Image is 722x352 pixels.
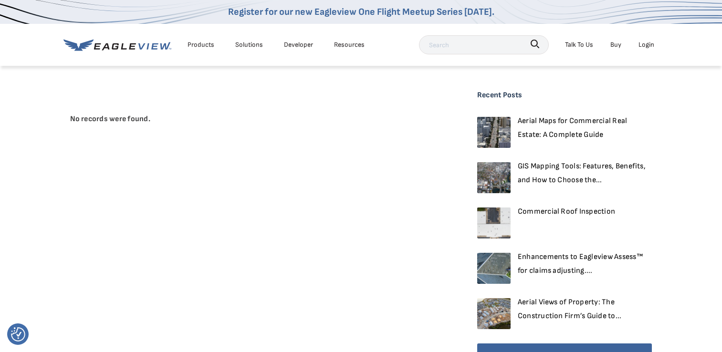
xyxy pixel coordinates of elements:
div: Solutions [235,39,263,51]
div: Talk To Us [565,39,593,51]
a: GIS Mapping Tools: Features, Benefits, and How to Choose the... [518,160,652,187]
input: Search [419,35,549,54]
div: Login [638,39,654,51]
a: Register for our new Eagleview One Flight Meetup Series [DATE]. [228,6,494,18]
a: Aerial Views of Property: The Construction Firm’s Guide to... [518,296,652,323]
a: Commercial Roof Inspection [518,205,615,219]
h4: Recent Posts [477,89,652,103]
img: GIS Mapping Tools: Features, Benefits, and How to Choose the Right Solution [477,160,511,193]
button: Consent Preferences [11,327,25,342]
h4: No records were found. [70,89,150,150]
img: Aerial Maps for Commercial Real Estate: A Complete Guide [477,114,511,148]
a: Aerial Maps for Commercial Real Estate: A Complete Guide [518,114,652,142]
a: Developer [284,39,313,51]
div: Resources [334,39,365,51]
div: Products [188,39,214,51]
img: Aerial view of a residential construction site with partially built houses in various stages of d... [477,296,511,329]
a: Enhancements to Eagleview Assess™ for claims adjusting.... [518,250,652,278]
a: Buy [610,39,621,51]
img: Revisit consent button [11,327,25,342]
img: Aerial image of commercial building. [477,205,511,238]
